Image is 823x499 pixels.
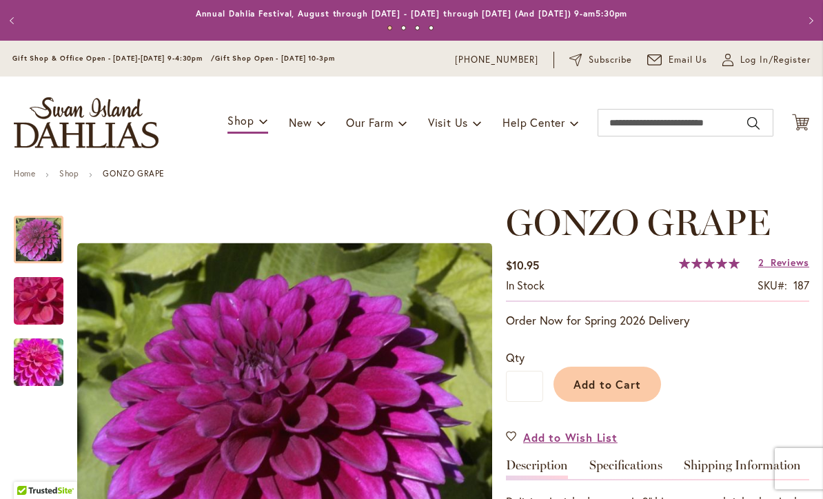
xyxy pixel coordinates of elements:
[215,54,335,63] span: Gift Shop Open - [DATE] 10-3pm
[14,202,77,263] div: GONZO GRAPE
[679,258,740,269] div: 100%
[401,26,406,30] button: 2 of 4
[506,201,771,244] span: GONZO GRAPE
[573,377,642,391] span: Add to Cart
[758,256,764,269] span: 2
[523,429,618,445] span: Add to Wish List
[506,429,618,445] a: Add to Wish List
[196,8,628,19] a: Annual Dahlia Festival, August through [DATE] - [DATE] through [DATE] (And [DATE]) 9-am5:30pm
[758,256,809,269] a: 2 Reviews
[722,53,811,67] a: Log In/Register
[415,26,420,30] button: 3 of 4
[14,97,159,148] a: store logo
[771,256,809,269] span: Reviews
[553,367,661,402] button: Add to Cart
[506,278,545,292] span: In stock
[669,53,708,67] span: Email Us
[502,115,565,130] span: Help Center
[740,53,811,67] span: Log In/Register
[506,459,568,479] a: Description
[14,263,77,325] div: GONZO GRAPE
[506,350,525,365] span: Qty
[14,168,35,179] a: Home
[569,53,632,67] a: Subscribe
[589,459,662,479] a: Specifications
[59,168,79,179] a: Shop
[758,278,787,292] strong: SKU
[647,53,708,67] a: Email Us
[506,278,545,294] div: Availability
[793,278,809,294] div: 187
[103,168,165,179] strong: GONZO GRAPE
[506,312,809,329] p: Order Now for Spring 2026 Delivery
[10,450,49,489] iframe: Launch Accessibility Center
[387,26,392,30] button: 1 of 4
[12,54,215,63] span: Gift Shop & Office Open - [DATE]-[DATE] 9-4:30pm /
[795,7,823,34] button: Next
[455,53,538,67] a: [PHONE_NUMBER]
[227,113,254,128] span: Shop
[589,53,632,67] span: Subscribe
[684,459,801,479] a: Shipping Information
[289,115,312,130] span: New
[428,115,468,130] span: Visit Us
[506,258,539,272] span: $10.95
[14,325,63,386] div: GONZO GRAPE
[346,115,393,130] span: Our Farm
[429,26,434,30] button: 4 of 4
